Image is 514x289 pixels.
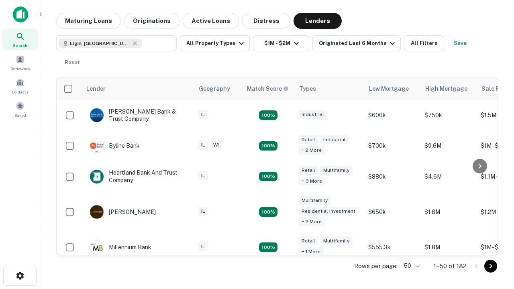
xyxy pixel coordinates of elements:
td: $555.3k [364,232,420,263]
span: Saved [14,112,26,118]
span: Contacts [12,89,28,95]
div: + 1 more [298,247,324,256]
img: picture [90,240,104,254]
th: Low Mortgage [364,77,420,100]
div: Matching Properties: 19, hasApolloMatch: undefined [259,172,277,181]
div: Retail [298,135,318,144]
div: Originated Last 6 Months [319,39,397,48]
img: picture [90,205,104,219]
h6: Match Score [247,84,287,93]
div: Geography [199,84,230,94]
div: Matching Properties: 28, hasApolloMatch: undefined [259,110,277,120]
div: Lender [86,84,106,94]
a: Search [2,28,38,50]
a: Saved [2,98,38,120]
td: $4.6M [420,161,477,191]
td: $1.8M [420,192,477,232]
div: + 3 more [298,177,325,186]
img: capitalize-icon.png [13,6,28,22]
td: $9.6M [420,130,477,161]
button: Save your search to get updates of matches that match your search criteria. [447,35,473,51]
div: Types [299,84,316,94]
div: Multifamily [320,236,353,246]
div: Retail [298,236,318,246]
td: $880k [364,161,420,191]
img: picture [90,108,104,122]
td: $650k [364,192,420,232]
div: Matching Properties: 19, hasApolloMatch: undefined [259,141,277,151]
button: Active Loans [183,13,239,29]
div: IL [198,110,208,119]
button: Originations [124,13,179,29]
div: IL [198,242,208,251]
div: Industrial [298,110,327,119]
div: + 2 more [298,146,325,155]
th: High Mortgage [420,77,477,100]
div: Industrial [320,135,349,144]
th: Geography [194,77,242,100]
button: Distress [242,13,290,29]
td: $600k [364,100,420,130]
span: Elgin, [GEOGRAPHIC_DATA], [GEOGRAPHIC_DATA] [70,40,130,47]
button: Lenders [294,13,342,29]
img: picture [90,170,104,183]
td: $1.8M [420,232,477,263]
div: Matching Properties: 25, hasApolloMatch: undefined [259,207,277,217]
div: Capitalize uses an advanced AI algorithm to match your search with the best lender. The match sco... [247,84,289,93]
th: Lender [82,77,194,100]
td: $750k [420,100,477,130]
div: Heartland Bank And Trust Company [90,169,186,183]
div: High Mortgage [425,84,467,94]
div: IL [198,207,208,216]
div: Low Mortgage [369,84,409,94]
div: [PERSON_NAME] [90,205,156,219]
p: 1–50 of 182 [434,261,467,271]
div: Millennium Bank [90,240,151,254]
span: Borrowers [10,65,30,72]
div: [PERSON_NAME] Bank & Trust Company [90,108,186,122]
div: IL [198,171,208,180]
div: WI [210,140,222,150]
div: 50 [401,260,421,272]
div: Byline Bank [90,138,140,153]
div: Multifamily [298,196,331,205]
a: Borrowers [2,52,38,73]
td: $700k [364,130,420,161]
button: All Filters [404,35,444,51]
th: Capitalize uses an advanced AI algorithm to match your search with the best lender. The match sco... [242,77,294,100]
div: Residential Investment [298,207,359,216]
button: Reset [59,55,85,71]
iframe: Chat Widget [474,199,514,238]
button: Maturing Loans [56,13,121,29]
div: + 2 more [298,217,325,226]
div: IL [198,140,208,150]
button: All Property Types [180,35,250,51]
th: Types [294,77,364,100]
div: Multifamily [320,166,353,175]
button: Go to next page [484,260,497,273]
div: Matching Properties: 16, hasApolloMatch: undefined [259,242,277,252]
img: picture [90,139,104,153]
button: Originated Last 6 Months [312,35,401,51]
div: Retail [298,166,318,175]
span: Search [13,42,27,49]
p: Rows per page: [354,261,398,271]
button: $1M - $2M [253,35,309,51]
a: Contacts [2,75,38,97]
